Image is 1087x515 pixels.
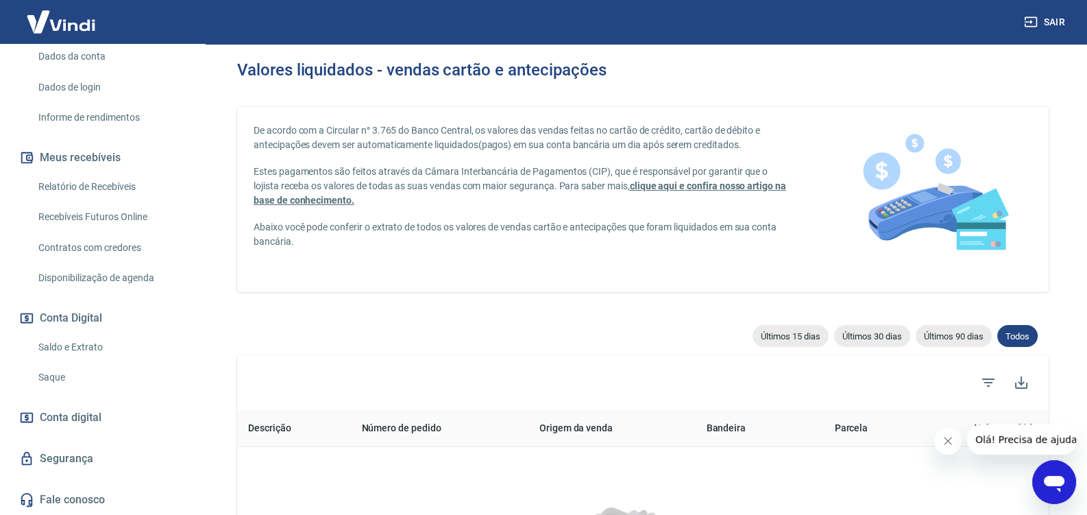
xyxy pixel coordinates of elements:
span: Conta digital [40,408,101,427]
a: Recebíveis Futuros Online [33,203,188,231]
button: Sair [1021,10,1071,35]
th: Parcela [803,410,899,447]
a: Dados de login [33,73,188,101]
p: Abaixo você pode conferir o extrato de todos os valores de vendas cartão e antecipações que foram... [254,220,790,249]
img: Vindi [16,1,106,43]
a: Segurança [16,444,188,474]
span: Últimos 30 dias [834,331,910,342]
a: clique aqui e confira nosso artigo na base de conhecimento. [254,180,786,206]
iframe: Mensagem da empresa [967,424,1076,455]
p: De acordo com a Circular n° 3.765 do Banco Central, os valores das vendas feitas no cartão de cré... [254,123,790,152]
span: Olá! Precisa de ajuda? [8,10,115,21]
div: Últimos 90 dias [916,325,992,347]
p: Estes pagamentos são feitos através da Câmara Interbancária de Pagamentos (CIP), que é responsáve... [254,165,790,208]
th: Número de pedido [350,410,528,447]
th: Valor recebido [899,410,1049,447]
a: Disponibilização de agenda [33,264,188,292]
iframe: Botão para abrir a janela de mensagens [1032,460,1076,504]
a: Relatório de Recebíveis [33,173,188,201]
a: Dados da conta [33,43,188,71]
a: Saldo e Extrato [33,333,188,361]
div: Últimos 30 dias [834,325,910,347]
a: Fale conosco [16,485,188,515]
span: Filtros [972,366,1005,399]
a: Conta digital [16,403,188,433]
iframe: Fechar mensagem [934,427,962,455]
span: Últimos 90 dias [916,331,992,342]
span: Todos [997,331,1038,342]
button: Conta Digital [16,303,188,333]
button: Baixar listagem [1005,366,1038,399]
a: Informe de rendimentos [33,104,188,132]
th: Descrição [237,410,350,447]
h3: Valores liquidados - vendas cartão e antecipações [237,60,607,80]
img: card-liquidations.916113cab14af1f97834.png [842,107,1027,292]
a: Saque [33,363,188,392]
div: Todos [997,325,1038,347]
a: Contratos com credores [33,234,188,262]
button: Meus recebíveis [16,143,188,173]
th: Bandeira [695,410,803,447]
span: Últimos 15 dias [753,331,829,342]
div: Últimos 15 dias [753,325,829,347]
th: Origem da venda [528,410,696,447]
